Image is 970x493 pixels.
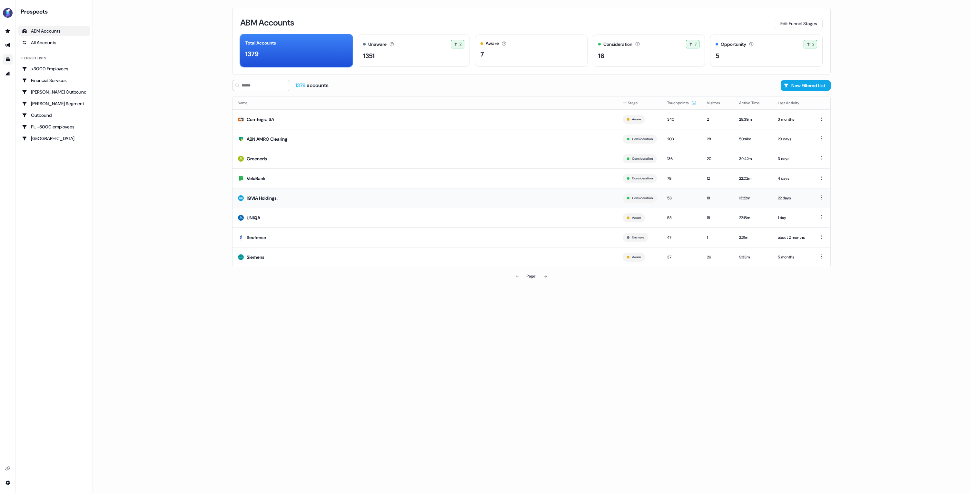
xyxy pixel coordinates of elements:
div: 26 [707,254,729,260]
div: 50:41m [739,136,767,142]
div: accounts [295,82,329,89]
div: 79 [667,175,697,182]
div: about 2 months [778,234,807,241]
div: 7 [480,49,484,59]
button: Unaware [632,235,644,240]
div: 47 [667,234,697,241]
div: 37 [667,254,697,260]
a: Go to Kasper's Outbound [18,87,90,97]
div: 28 [707,136,729,142]
div: 39:42m [739,156,767,162]
div: 9:33m [739,254,767,260]
h3: ABM Accounts [240,18,294,27]
div: 2:31m [739,234,767,241]
div: 1 day [778,215,807,221]
button: Consideration [632,156,653,162]
div: All Accounts [22,39,86,46]
div: Stage [623,100,657,106]
div: 1379 [245,49,259,59]
div: 5 months [778,254,807,260]
div: Greeneris [247,156,267,162]
div: Page 1 [527,273,536,279]
div: [PERSON_NAME] Segment [22,100,86,107]
div: Consideration [603,41,632,48]
div: 22:18m [739,215,767,221]
a: Go to Financial Services [18,75,90,86]
div: 18 [707,215,729,221]
a: Go to Kasper's Segment [18,98,90,109]
div: 22:02m [739,175,767,182]
div: 20 [707,156,729,162]
button: Aware [632,116,641,122]
div: Outbound [22,112,86,118]
div: 13:22m [739,195,767,201]
div: 55 [667,215,697,221]
button: Consideration [632,176,653,181]
a: Go to prospects [3,26,13,36]
div: Filtered lists [21,55,46,61]
th: Name [233,96,618,109]
a: All accounts [18,37,90,48]
div: Secfense [247,234,266,241]
span: 1379 [295,82,307,89]
div: ABM Accounts [22,28,86,34]
div: 16 [598,51,604,61]
div: Siemens [247,254,264,260]
div: 4 days [778,175,807,182]
button: Consideration [632,136,653,142]
button: Active Time [739,97,767,109]
button: Edit Funnel Stages [775,18,823,29]
button: New Filtered List [781,80,831,91]
div: PL +5000 employees [22,124,86,130]
div: 2 [707,116,729,123]
div: Opportunity [721,41,746,48]
button: Aware [632,254,641,260]
div: UNIQA [247,215,260,221]
div: Total Accounts [245,40,276,46]
div: 5 [716,51,719,61]
button: Touchpoints [667,97,697,109]
div: 1 [707,234,729,241]
div: Comtegra SA [247,116,274,123]
div: 3 days [778,156,807,162]
div: 12 [707,175,729,182]
a: Go to attribution [3,68,13,79]
a: ABM Accounts [18,26,90,36]
a: Go to integrations [3,463,13,474]
a: Go to integrations [3,478,13,488]
div: 29 days [778,136,807,142]
div: 29:39m [739,116,767,123]
div: 203 [667,136,697,142]
button: Last Activity [778,97,807,109]
div: 3 months [778,116,807,123]
div: 340 [667,116,697,123]
a: Go to PL +5000 employees [18,122,90,132]
span: 2 [460,41,461,47]
a: Go to Poland [18,133,90,144]
a: Go to >3000 Employees [18,64,90,74]
div: ABN AMRO Clearing [247,136,287,142]
button: Visitors [707,97,728,109]
button: Consideration [632,195,653,201]
a: Go to Outbound [18,110,90,120]
span: 2 [812,41,814,47]
div: 22 days [778,195,807,201]
div: VeloBank [247,175,265,182]
div: Prospects [21,8,90,15]
div: 58 [667,195,697,201]
a: Go to outbound experience [3,40,13,50]
a: Go to templates [3,54,13,65]
div: Aware [486,40,499,47]
span: 7 [695,41,697,47]
div: Unaware [368,41,387,48]
div: 18 [707,195,729,201]
div: IQVIA Holdings, [247,195,278,201]
div: [PERSON_NAME] Outbound [22,89,86,95]
div: 136 [667,156,697,162]
div: 1351 [363,51,375,61]
div: [GEOGRAPHIC_DATA] [22,135,86,142]
div: Financial Services [22,77,86,84]
div: >3000 Employees [22,65,86,72]
button: Aware [632,215,641,221]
